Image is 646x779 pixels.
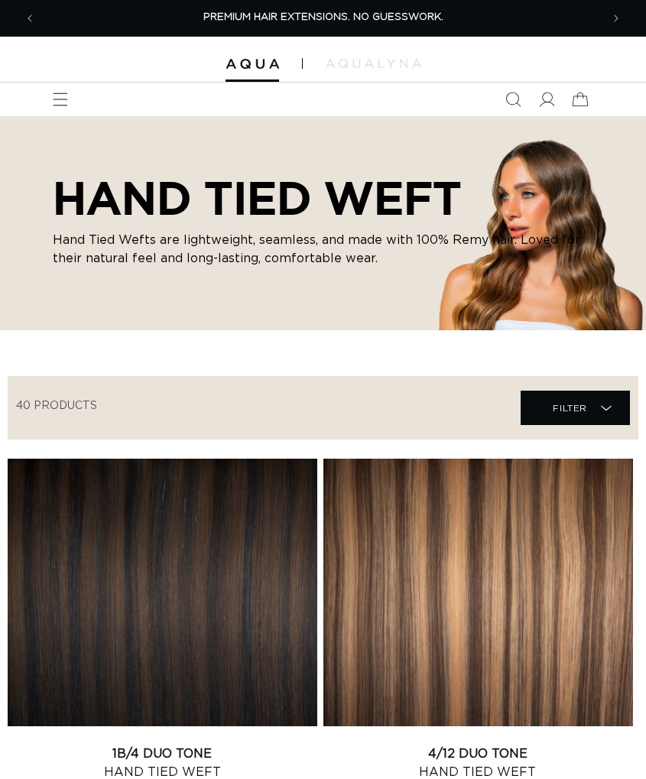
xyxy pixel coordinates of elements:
span: PREMIUM HAIR EXTENSIONS. NO GUESSWORK. [203,12,443,22]
summary: Filter [521,391,630,425]
summary: Search [496,83,530,116]
summary: Menu [44,83,77,116]
span: 40 products [16,401,97,411]
img: Aqua Hair Extensions [226,59,279,70]
img: aqualyna.com [326,59,421,68]
span: Filter [553,394,587,423]
button: Previous announcement [13,2,47,35]
button: Next announcement [599,2,633,35]
p: Hand Tied Wefts are lightweight, seamless, and made with 100% Remy hair. Loved for their natural ... [53,231,594,268]
h2: HAND TIED WEFT [53,171,594,225]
